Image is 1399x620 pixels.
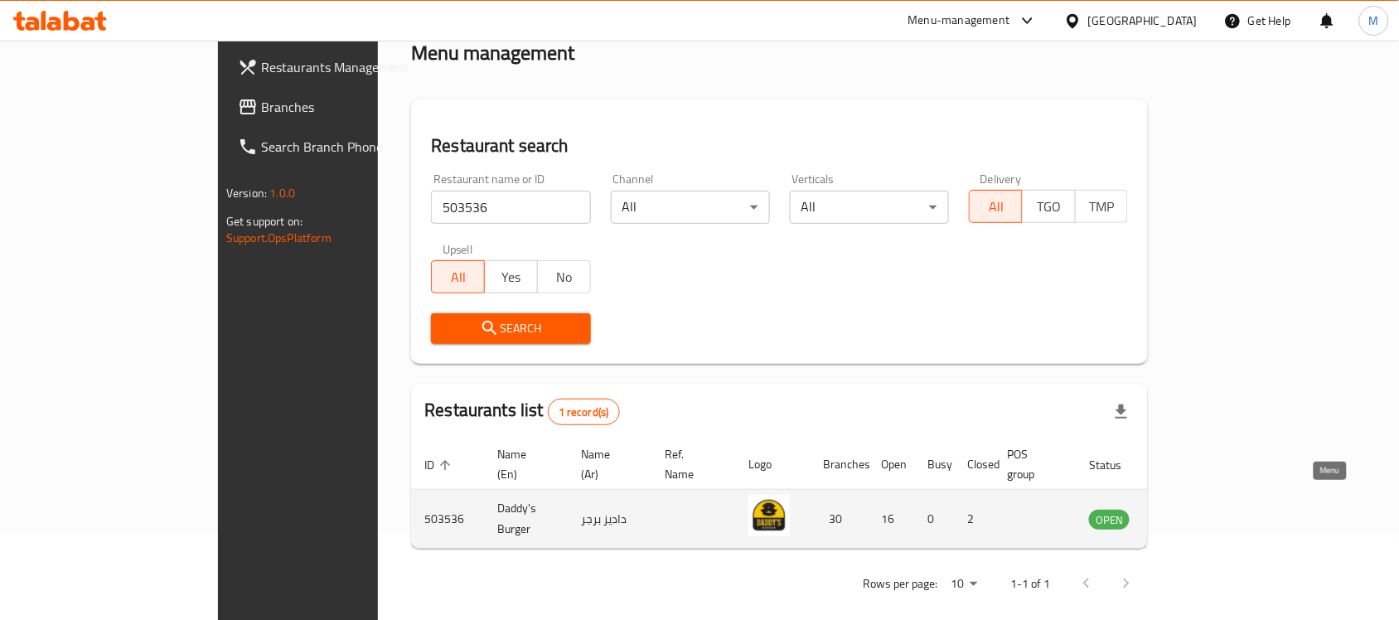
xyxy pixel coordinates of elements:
[954,439,994,490] th: Closed
[1089,455,1143,475] span: Status
[431,313,590,344] button: Search
[790,191,949,224] div: All
[225,47,452,87] a: Restaurants Management
[980,173,1022,185] label: Delivery
[1088,12,1198,30] div: [GEOGRAPHIC_DATA]
[261,57,438,77] span: Restaurants Management
[665,444,715,484] span: Ref. Name
[1369,12,1379,30] span: M
[225,127,452,167] a: Search Branch Phone
[269,182,295,204] span: 1.0.0
[484,490,568,549] td: Daddy's Burger
[908,11,1010,31] div: Menu-management
[443,244,473,255] label: Upsell
[1082,195,1122,219] span: TMP
[548,399,620,425] div: Total records count
[568,490,651,549] td: داديز برجر
[748,495,790,536] img: Daddy's Burger
[976,195,1016,219] span: All
[424,455,456,475] span: ID
[497,444,548,484] span: Name (En)
[545,265,584,289] span: No
[431,133,1128,158] h2: Restaurant search
[735,439,810,490] th: Logo
[226,211,303,232] span: Get support on:
[549,404,619,420] span: 1 record(s)
[537,260,591,293] button: No
[810,439,868,490] th: Branches
[914,490,954,549] td: 0
[1089,511,1130,530] span: OPEN
[484,260,538,293] button: Yes
[438,265,478,289] span: All
[411,40,574,66] h2: Menu management
[944,572,984,597] div: Rows per page:
[1010,574,1050,594] p: 1-1 of 1
[1075,190,1129,223] button: TMP
[868,490,914,549] td: 16
[1089,510,1130,530] div: OPEN
[863,574,937,594] p: Rows per page:
[1101,392,1141,432] div: Export file
[1029,195,1069,219] span: TGO
[444,318,577,339] span: Search
[261,137,438,157] span: Search Branch Phone
[226,227,332,249] a: Support.OpsPlatform
[491,265,531,289] span: Yes
[611,191,770,224] div: All
[411,439,1220,549] table: enhanced table
[914,439,954,490] th: Busy
[1007,444,1056,484] span: POS group
[261,97,438,117] span: Branches
[424,398,619,425] h2: Restaurants list
[1022,190,1076,223] button: TGO
[431,260,485,293] button: All
[868,439,914,490] th: Open
[969,190,1023,223] button: All
[810,490,868,549] td: 30
[225,87,452,127] a: Branches
[226,182,267,204] span: Version:
[581,444,632,484] span: Name (Ar)
[954,490,994,549] td: 2
[431,191,590,224] input: Search for restaurant name or ID..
